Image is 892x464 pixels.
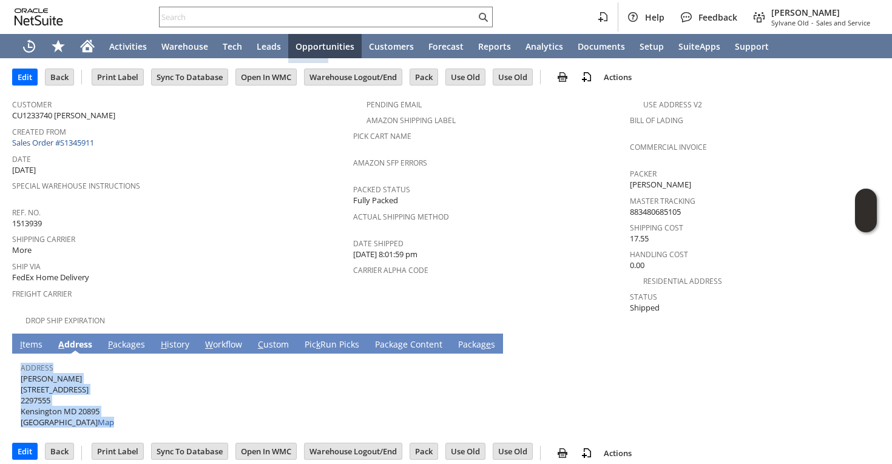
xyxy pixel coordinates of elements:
a: Date Shipped [353,238,404,249]
span: Oracle Guided Learning Widget. To move around, please hold and drag [855,211,877,233]
span: Documents [578,41,625,52]
span: Opportunities [296,41,354,52]
input: Search [160,10,476,24]
a: Opportunities [288,34,362,58]
a: Warehouse [154,34,215,58]
a: Forecast [421,34,471,58]
a: Actions [599,72,637,82]
a: Actual Shipping Method [353,212,449,222]
span: H [161,338,167,350]
a: Master Tracking [630,196,695,206]
span: A [58,338,64,350]
span: FedEx Home Delivery [12,272,89,283]
img: add-record.svg [579,446,594,460]
a: Reports [471,34,518,58]
iframe: Click here to launch Oracle Guided Learning Help Panel [855,189,877,232]
span: Support [735,41,769,52]
a: Unrolled view on [858,336,873,351]
a: Bill Of Lading [630,115,683,126]
a: Address [21,363,53,373]
input: Use Old [493,443,532,459]
a: Setup [632,34,671,58]
span: P [108,338,113,350]
input: Warehouse Logout/End [305,443,402,459]
span: More [12,244,32,256]
a: Special Warehouse Instructions [12,181,140,191]
a: Freight Carrier [12,289,72,299]
a: Support [728,34,776,58]
span: Activities [109,41,147,52]
a: Ship Via [12,261,41,272]
svg: logo [15,8,63,25]
span: Feedback [698,12,737,23]
a: Customer [12,99,52,110]
img: add-record.svg [579,70,594,84]
a: SuiteApps [671,34,728,58]
a: Packer [630,169,657,179]
span: Sales and Service [816,18,870,27]
a: Map [98,417,114,428]
a: Pending Email [367,99,422,110]
span: SuiteApps [678,41,720,52]
input: Open In WMC [236,69,296,85]
span: k [316,338,320,350]
span: C [258,338,263,350]
a: Commercial Invoice [630,142,707,152]
span: [PERSON_NAME] [771,7,870,18]
a: Home [73,34,102,58]
span: 0.00 [630,260,644,271]
a: Carrier Alpha Code [353,265,428,275]
input: Use Old [493,69,532,85]
input: Print Label [92,443,143,459]
a: Packed Status [353,184,410,195]
span: 883480685105 [630,206,681,218]
span: Sylvane Old [771,18,809,27]
a: Sales Order #S1345911 [12,137,97,148]
input: Pack [410,69,438,85]
a: Amazon SFP Errors [353,158,427,168]
span: Help [645,12,664,23]
a: Shipping Carrier [12,234,75,244]
input: Open In WMC [236,443,296,459]
span: Fully Packed [353,195,398,206]
a: Packages [455,338,498,352]
span: Reports [478,41,511,52]
a: Address [55,338,95,352]
a: Customers [362,34,421,58]
span: [PERSON_NAME] [STREET_ADDRESS] 2297555 Kensington MD 20895 [GEOGRAPHIC_DATA] [21,373,114,428]
input: Sync To Database [152,443,228,459]
span: g [398,338,403,350]
span: - [811,18,814,27]
a: Activities [102,34,154,58]
span: 1513939 [12,218,42,229]
span: Forecast [428,41,464,52]
input: Back [46,69,73,85]
a: Recent Records [15,34,44,58]
input: Sync To Database [152,69,228,85]
img: print.svg [555,446,570,460]
input: Edit [13,69,37,85]
a: Package Content [372,338,445,352]
a: Tech [215,34,249,58]
a: Use Address V2 [643,99,702,110]
a: Date [12,154,31,164]
a: Residential Address [643,276,722,286]
svg: Home [80,39,95,53]
input: Use Old [446,443,485,459]
span: W [205,338,213,350]
input: Print Label [92,69,143,85]
a: Created From [12,127,66,137]
span: e [486,338,491,350]
input: Back [46,443,73,459]
span: Analytics [525,41,563,52]
svg: Shortcuts [51,39,66,53]
input: Warehouse Logout/End [305,69,402,85]
a: PickRun Picks [302,338,362,352]
span: 17.55 [630,233,649,244]
a: Status [630,292,657,302]
a: Analytics [518,34,570,58]
input: Edit [13,443,37,459]
span: Warehouse [161,41,208,52]
span: Customers [369,41,414,52]
svg: Search [476,10,490,24]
